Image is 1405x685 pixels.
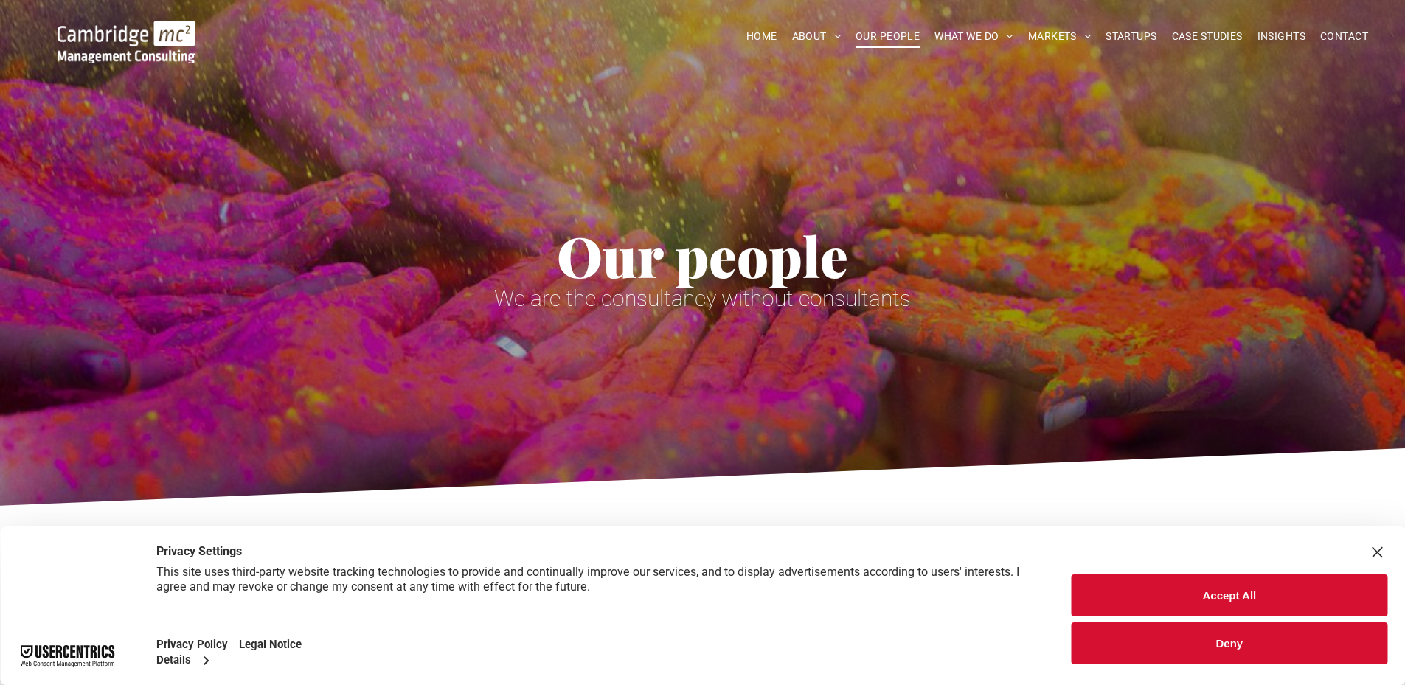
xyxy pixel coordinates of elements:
span: Our people [557,218,848,292]
a: ABOUT [785,25,849,48]
span: We are the consultancy without consultants [494,285,911,311]
a: MARKETS [1021,25,1098,48]
a: CONTACT [1313,25,1375,48]
a: CASE STUDIES [1165,25,1250,48]
a: Your Business Transformed | Cambridge Management Consulting [58,23,195,38]
a: OUR PEOPLE [848,25,927,48]
img: Go to Homepage [58,21,195,63]
a: WHAT WE DO [927,25,1021,48]
a: HOME [739,25,785,48]
a: STARTUPS [1098,25,1164,48]
a: INSIGHTS [1250,25,1313,48]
